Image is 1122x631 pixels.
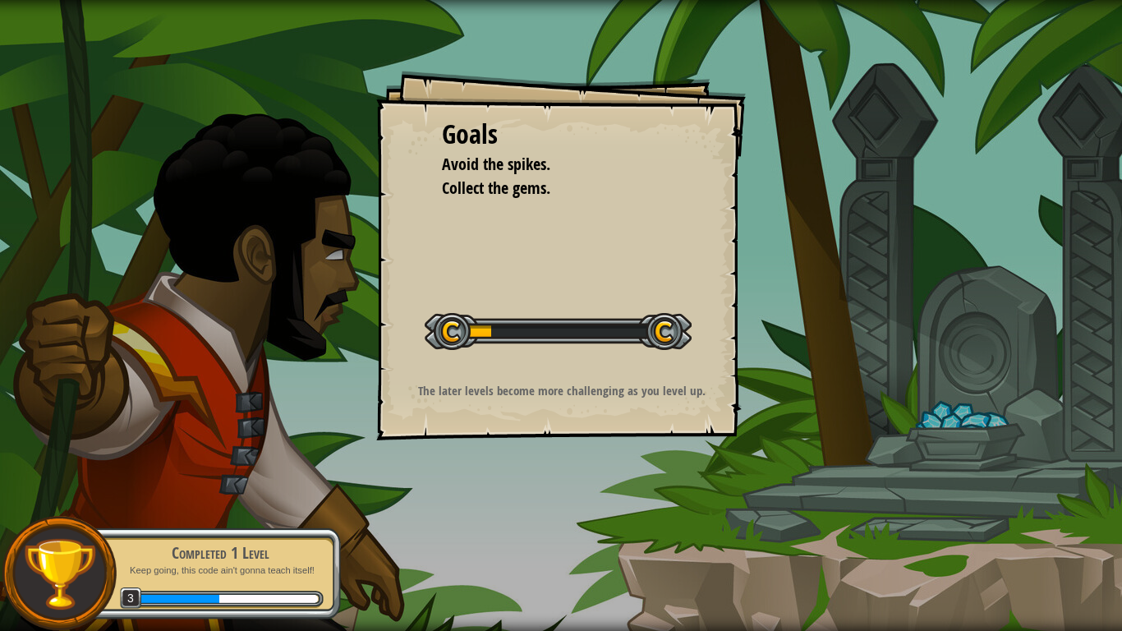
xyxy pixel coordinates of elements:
[117,564,324,577] p: Keep going, this code ain't gonna teach itself!
[442,153,550,175] span: Avoid the spikes.
[397,382,726,399] p: The later levels become more challenging as you level up.
[421,153,676,177] li: Avoid the spikes.
[442,177,550,199] span: Collect the gems.
[120,587,142,610] span: 3
[442,116,680,154] div: Goals
[421,177,676,200] li: Collect the gems.
[117,541,324,564] div: Completed 1 Level
[22,537,97,611] img: trophy.png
